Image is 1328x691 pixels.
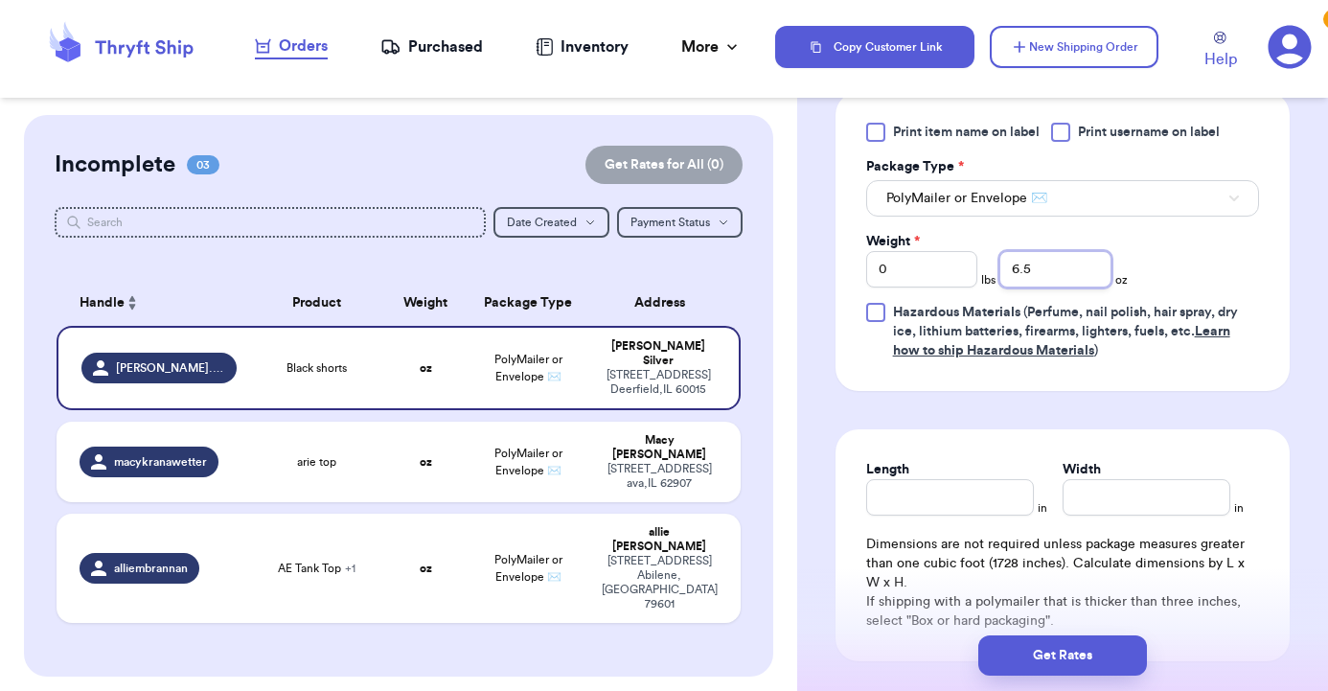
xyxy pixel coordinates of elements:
label: Package Type [866,157,964,176]
button: Copy Customer Link [775,26,974,68]
a: Purchased [380,35,483,58]
span: PolyMailer or Envelope ✉️ [494,354,562,382]
span: + 1 [345,563,355,574]
a: Inventory [536,35,629,58]
p: If shipping with a polymailer that is thicker than three inches, select "Box or hard packaging". [866,592,1259,631]
a: 3 [1268,25,1312,69]
button: New Shipping Order [990,26,1158,68]
span: arie top [297,454,336,470]
span: PolyMailer or Envelope ✉️ [494,554,562,583]
button: Get Rates [978,635,1147,676]
label: Length [866,460,909,479]
button: Payment Status [617,207,743,238]
div: Orders [255,35,328,58]
span: in [1234,500,1244,516]
span: (Perfume, nail polish, hair spray, dry ice, lithium batteries, firearms, lighters, fuels, etc. ) [893,306,1238,357]
button: Date Created [493,207,609,238]
div: [STREET_ADDRESS] Deerfield , IL 60015 [602,368,716,397]
label: Width [1063,460,1101,479]
th: Weight [385,280,468,326]
div: [STREET_ADDRESS] ava , IL 62907 [602,462,718,491]
strong: oz [420,563,432,574]
span: [PERSON_NAME].silver6 [116,360,225,376]
div: More [681,35,742,58]
span: Payment Status [630,217,710,228]
div: [STREET_ADDRESS] Abilene , [GEOGRAPHIC_DATA] 79601 [602,554,718,611]
span: PolyMailer or Envelope ✉️ [886,189,1047,208]
span: Print username on label [1078,123,1220,142]
span: oz [1115,272,1128,288]
strong: oz [420,362,432,374]
span: AE Tank Top [278,561,355,576]
div: [PERSON_NAME] Silver [602,339,716,368]
span: Black shorts [286,360,347,376]
span: Help [1204,48,1237,71]
div: Dimensions are not required unless package measures greater than one cubic foot (1728 inches). Ca... [866,535,1259,631]
button: Get Rates for All (0) [585,146,743,184]
span: in [1038,500,1047,516]
div: allie [PERSON_NAME] [602,525,718,554]
button: PolyMailer or Envelope ✉️ [866,180,1259,217]
div: Macy [PERSON_NAME] [602,433,718,462]
a: Help [1204,32,1237,71]
span: Date Created [507,217,577,228]
span: alliembrannan [114,561,188,576]
strong: oz [420,456,432,468]
button: Sort ascending [125,291,140,314]
span: Handle [80,293,125,313]
span: macykranawetter [114,454,207,470]
span: lbs [981,272,996,288]
span: Hazardous Materials [893,306,1020,319]
input: Search [55,207,486,238]
label: Weight [866,232,920,251]
span: PolyMailer or Envelope ✉️ [494,448,562,476]
th: Package Type [467,280,589,326]
a: Orders [255,35,328,59]
span: 03 [187,155,219,174]
th: Address [590,280,741,326]
th: Product [248,280,385,326]
h2: Incomplete [55,150,175,180]
span: Print item name on label [893,123,1040,142]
